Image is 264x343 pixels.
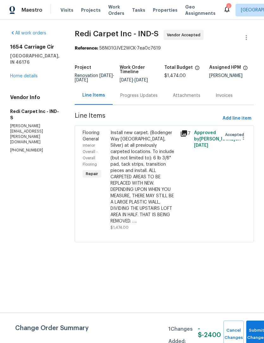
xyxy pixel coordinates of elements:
div: Line Items [82,92,105,98]
div: 58NG1GJVE2WCK-7ea0c7619 [75,45,254,51]
div: [PERSON_NAME] [209,74,254,78]
span: [DATE] [135,78,148,82]
span: Properties [153,7,178,13]
p: [PERSON_NAME][EMAIL_ADDRESS][PERSON_NAME][DOMAIN_NAME] [10,123,60,145]
a: Home details [10,74,38,78]
h5: Redi Carpet Inc - IND-S [10,108,60,121]
span: $1,474.00 [164,74,186,78]
span: The hpm assigned to this work order. [243,65,248,74]
div: 1 [226,4,231,10]
span: Vendor Accepted [167,32,203,38]
span: Geo Assignments [185,4,216,16]
span: Redi Carpet Inc - IND-S [75,30,159,38]
span: Interior Overall - Overall Flooring [83,144,98,166]
span: [DATE] [75,78,88,82]
span: Renovation [75,74,114,82]
h5: Work Order Timeline [120,65,165,74]
span: - [120,78,148,82]
span: Work Orders [108,4,124,16]
a: All work orders [10,31,46,35]
b: Reference: [75,46,98,50]
div: 7 [180,130,190,137]
span: Add line item [223,115,251,122]
span: Line Items [75,113,220,124]
span: [DATE] [194,143,208,148]
span: Repair [83,171,101,177]
span: Visits [60,7,73,13]
div: Attachments [173,92,200,99]
div: Progress Updates [120,92,158,99]
h5: Project [75,65,91,70]
h5: [GEOGRAPHIC_DATA], IN 46176 [10,53,60,65]
span: $1,474.00 [110,226,129,229]
p: [PHONE_NUMBER] [10,148,60,153]
button: Add line item [220,113,254,124]
span: Accepted [225,132,247,138]
div: Install new carpet. (Bodenger Way [GEOGRAPHIC_DATA], Silver) at all previously carpeted locations... [110,130,176,224]
span: Approved by [PERSON_NAME] on [194,131,241,148]
div: Invoices [216,92,233,99]
span: [DATE] [120,78,133,82]
h2: 1654 Carriage Cir [10,44,60,50]
span: Flooring General [83,131,99,141]
span: Tasks [132,8,145,12]
span: [DATE] [99,74,113,78]
h5: Assigned HPM [209,65,241,70]
h5: Total Budget [164,65,193,70]
span: - [75,74,114,82]
span: The total cost of line items that have been proposed by Opendoor. This sum includes line items th... [195,65,200,74]
h4: Vendor Info [10,94,60,101]
span: Projects [81,7,101,13]
span: Maestro [22,7,42,13]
